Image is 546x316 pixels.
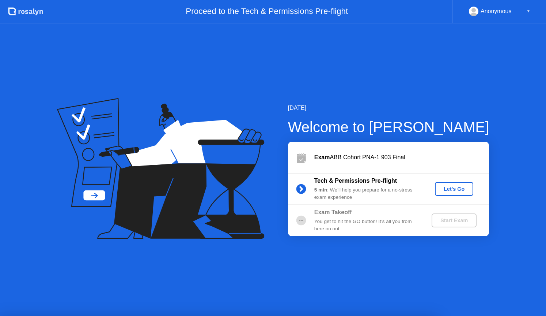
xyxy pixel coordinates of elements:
[314,209,352,215] b: Exam Takeoff
[314,154,330,160] b: Exam
[314,178,397,184] b: Tech & Permissions Pre-flight
[527,7,530,16] div: ▼
[481,7,512,16] div: Anonymous
[314,187,327,193] b: 5 min
[314,186,420,201] div: : We’ll help you prepare for a no-stress exam experience
[288,104,489,112] div: [DATE]
[438,186,470,192] div: Let's Go
[314,218,420,233] div: You get to hit the GO button! It’s all you from here on out
[288,116,489,138] div: Welcome to [PERSON_NAME]
[314,153,489,162] div: ABB Cohort PNA-1 903 Final
[435,218,474,223] div: Start Exam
